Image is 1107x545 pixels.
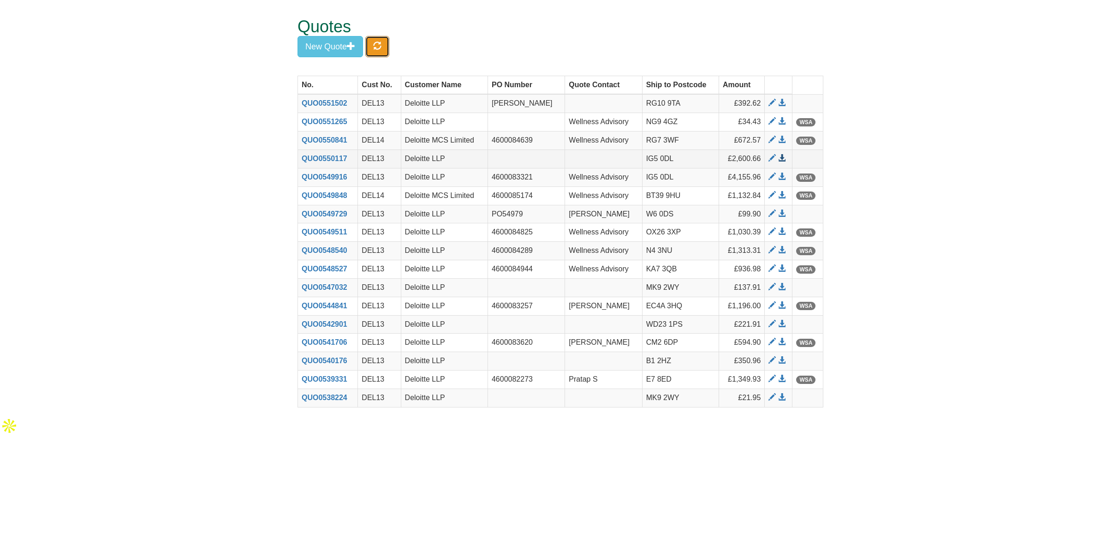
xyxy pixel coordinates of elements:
[401,76,488,94] th: Customer Name
[565,168,642,186] td: Wellness Advisory
[565,371,642,389] td: Pratap S
[796,247,815,255] span: WSA
[719,242,764,260] td: £1,313.31
[642,389,719,407] td: MK9 2WY
[719,278,764,297] td: £137.91
[642,260,719,279] td: KA7 3QB
[358,132,401,150] td: DEL14
[358,94,401,113] td: DEL13
[719,371,764,389] td: £1,349.93
[719,76,764,94] th: Amount
[796,376,815,384] span: WSA
[565,297,642,315] td: [PERSON_NAME]
[302,99,347,107] a: QUO0551502
[488,260,565,279] td: 4600084944
[358,371,401,389] td: DEL13
[358,352,401,371] td: DEL13
[719,297,764,315] td: £1,196.00
[565,186,642,205] td: Wellness Advisory
[401,150,488,168] td: Deloitte LLP
[642,150,719,168] td: IG5 0DL
[358,205,401,223] td: DEL13
[565,205,642,223] td: [PERSON_NAME]
[719,352,764,371] td: £350.96
[488,205,565,223] td: PO54979
[488,168,565,186] td: 4600083321
[302,228,347,236] a: QUO0549511
[302,357,347,365] a: QUO0540176
[565,76,642,94] th: Quote Contact
[488,223,565,242] td: 4600084825
[565,113,642,132] td: Wellness Advisory
[302,394,347,401] a: QUO0538224
[302,302,347,310] a: QUO0544841
[302,283,347,291] a: QUO0547032
[358,389,401,407] td: DEL13
[401,186,488,205] td: Deloitte MCS Limited
[358,334,401,352] td: DEL13
[565,132,642,150] td: Wellness Advisory
[488,94,565,113] td: [PERSON_NAME]
[719,132,764,150] td: £672.57
[358,150,401,168] td: DEL13
[796,118,815,126] span: WSA
[719,186,764,205] td: £1,132.84
[796,228,815,237] span: WSA
[719,334,764,352] td: £594.90
[298,76,358,94] th: No.
[358,242,401,260] td: DEL13
[302,265,347,273] a: QUO0548527
[796,137,815,145] span: WSA
[401,113,488,132] td: Deloitte LLP
[488,242,565,260] td: 4600084289
[358,297,401,315] td: DEL13
[565,260,642,279] td: Wellness Advisory
[642,205,719,223] td: W6 0DS
[565,242,642,260] td: Wellness Advisory
[401,371,488,389] td: Deloitte LLP
[719,94,764,113] td: £392.62
[401,297,488,315] td: Deloitte LLP
[488,186,565,205] td: 4600085174
[796,302,815,310] span: WSA
[642,278,719,297] td: MK9 2WY
[358,113,401,132] td: DEL13
[302,338,347,346] a: QUO0541706
[401,205,488,223] td: Deloitte LLP
[719,205,764,223] td: £99.90
[642,242,719,260] td: N4 3NU
[642,186,719,205] td: BT39 9HU
[488,132,565,150] td: 4600084639
[488,76,565,94] th: PO Number
[401,315,488,334] td: Deloitte LLP
[719,150,764,168] td: £2,600.66
[358,260,401,279] td: DEL13
[401,260,488,279] td: Deloitte LLP
[302,375,347,383] a: QUO0539331
[796,192,815,200] span: WSA
[302,192,347,199] a: QUO0549848
[642,297,719,315] td: EC4A 3HQ
[642,315,719,334] td: WD23 1PS
[401,352,488,371] td: Deloitte LLP
[642,371,719,389] td: E7 8ED
[719,113,764,132] td: £34.43
[298,18,789,36] h1: Quotes
[358,315,401,334] td: DEL13
[401,242,488,260] td: Deloitte LLP
[642,168,719,186] td: IG5 0DL
[302,320,347,328] a: QUO0542901
[401,223,488,242] td: Deloitte LLP
[796,339,815,347] span: WSA
[401,278,488,297] td: Deloitte LLP
[488,334,565,352] td: 4600083620
[401,168,488,186] td: Deloitte LLP
[358,76,401,94] th: Cust No.
[642,132,719,150] td: RG7 3WF
[302,173,347,181] a: QUO0549916
[358,278,401,297] td: DEL13
[642,223,719,242] td: OX26 3XP
[302,136,347,144] a: QUO0550841
[358,223,401,242] td: DEL13
[302,210,347,218] a: QUO0549729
